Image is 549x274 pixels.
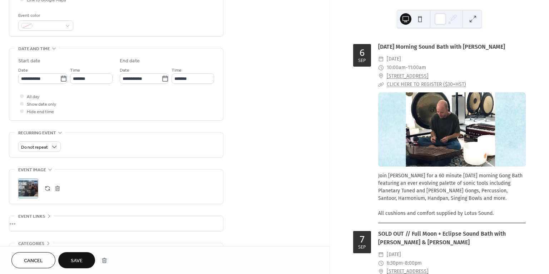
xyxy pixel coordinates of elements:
[18,240,44,247] span: Categories
[378,80,384,89] div: ​
[71,257,83,265] span: Save
[58,252,95,268] button: Save
[18,57,40,65] div: Start date
[405,259,422,268] span: 8:00pm
[378,172,526,217] div: Join [PERSON_NAME] for a 60 minute [DATE] morning Gong Bath featuring an ever evolving palette of...
[387,81,466,87] a: CLICK HERE TO REGISTER ($30+HST)
[358,245,366,250] div: Sep
[18,213,45,220] span: Event links
[18,129,56,137] span: Recurring event
[378,250,384,259] div: ​
[18,67,28,74] span: Date
[172,67,182,74] span: Time
[120,67,129,74] span: Date
[360,48,365,57] div: 6
[18,166,46,174] span: Event image
[21,143,48,152] span: Do not repeat
[378,63,384,72] div: ​
[9,216,223,231] div: •••
[406,63,408,72] span: -
[24,257,43,265] span: Cancel
[27,108,54,116] span: Hide end time
[387,55,401,63] span: [DATE]
[378,43,505,50] a: [DATE] Morning Sound Bath with [PERSON_NAME]
[378,259,384,268] div: ​
[360,235,365,244] div: 7
[387,63,406,72] span: 10:00am
[378,55,384,63] div: ​
[70,67,80,74] span: Time
[378,230,506,246] a: SOLD OUT // Full Moon + Eclipse Sound Bath with [PERSON_NAME] & [PERSON_NAME]
[408,63,426,72] span: 11:00am
[387,250,401,259] span: [DATE]
[18,45,50,53] span: Date and time
[378,72,384,81] div: ​
[9,243,223,258] div: •••
[27,93,39,101] span: All day
[387,72,429,81] a: [STREET_ADDRESS]
[18,12,72,19] div: Event color
[120,57,140,65] div: End date
[18,178,38,198] div: ;
[403,259,405,268] span: -
[27,101,56,108] span: Show date only
[11,252,55,268] button: Cancel
[387,259,403,268] span: 6:30pm
[358,58,366,63] div: Sep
